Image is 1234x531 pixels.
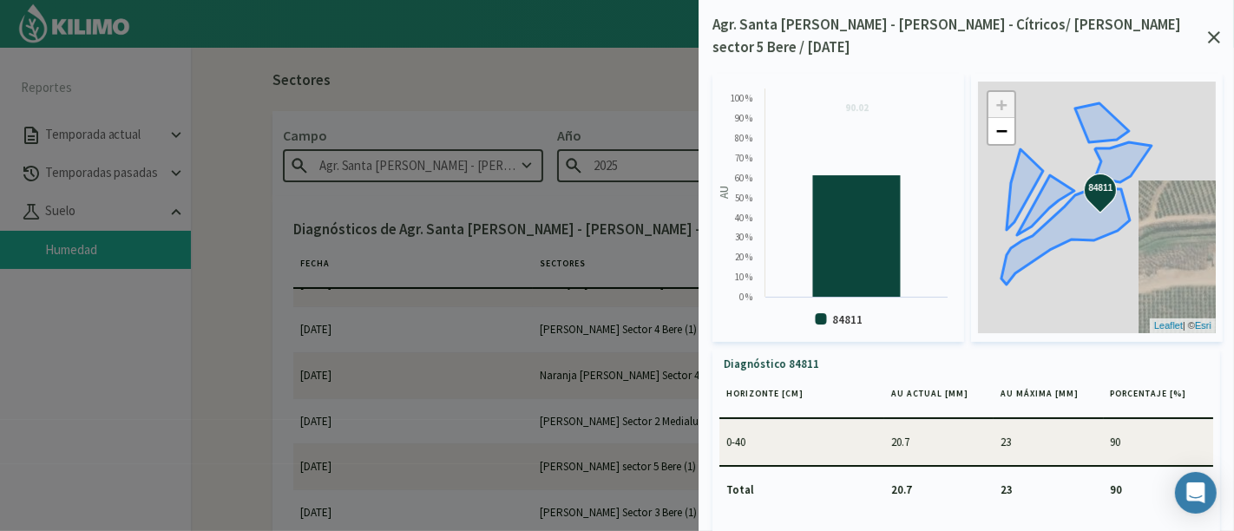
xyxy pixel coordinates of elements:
div: 84811 [1097,187,1107,197]
td: Total [719,467,884,512]
p: Agr. Santa [PERSON_NAME] - [PERSON_NAME] - Cítricos/ [PERSON_NAME] sector 5 Bere / [DATE] [712,14,1208,59]
div: Open Intercom Messenger [1175,472,1217,514]
a: Zoom in [988,92,1014,118]
a: Leaflet [1154,320,1183,331]
div: | © [1150,318,1216,333]
th: Horizonte [cm] [719,380,884,418]
p: Diagnóstico 84811 [724,356,1213,373]
text: 20 % [735,251,752,263]
tspan: 90.02 [845,102,869,114]
text: 90 % [735,112,752,124]
text: 60 % [735,172,752,184]
td: 0-40 [719,420,884,465]
text: 80 % [735,132,752,144]
td: 23 [994,467,1103,512]
strong: 84811 [1088,181,1116,194]
td: 23 [994,420,1103,465]
text: 50 % [735,192,752,204]
text: 0 % [739,291,752,303]
text: 40 % [735,212,752,224]
text: 10 % [735,271,752,283]
a: Esri [1195,320,1211,331]
td: 20.7 [884,467,994,512]
th: AU actual [mm] [884,380,994,418]
a: Zoom out [988,118,1014,144]
text: 30 % [735,231,752,243]
text: 70 % [735,152,752,164]
th: Porcentaje [%] [1104,380,1213,418]
th: AU máxima [mm] [994,380,1103,418]
text: 84811 [832,312,863,327]
td: 90 [1104,420,1213,465]
td: 20.7 [884,420,994,465]
text: 100 % [731,92,752,104]
text: AU [717,186,732,199]
td: 90 [1104,467,1213,512]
